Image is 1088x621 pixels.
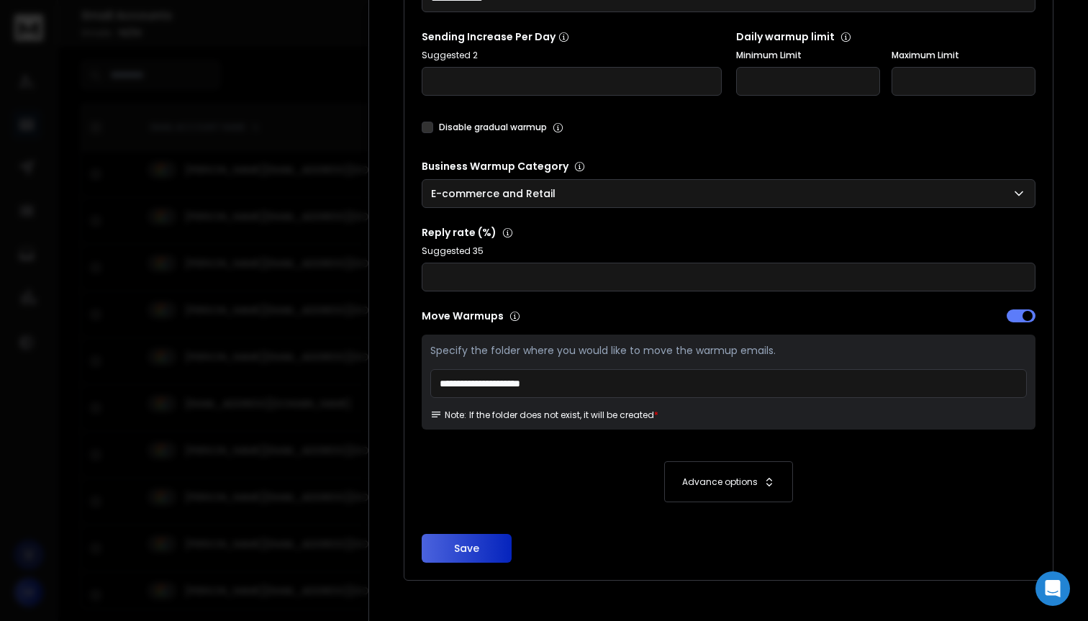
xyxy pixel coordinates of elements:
[422,30,722,44] p: Sending Increase Per Day
[892,50,1035,61] label: Maximum Limit
[736,50,880,61] label: Minimum Limit
[682,476,758,488] p: Advance options
[422,159,1035,173] p: Business Warmup Category
[431,186,561,201] p: E-commerce and Retail
[1035,571,1070,606] div: Open Intercom Messenger
[422,534,512,563] button: Save
[422,225,1035,240] p: Reply rate (%)
[436,461,1021,502] button: Advance options
[422,245,1035,257] p: Suggested 35
[430,409,466,421] span: Note:
[430,343,1027,358] p: Specify the folder where you would like to move the warmup emails.
[469,409,654,421] p: If the folder does not exist, it will be created
[439,122,547,133] label: Disable gradual warmup
[422,50,722,61] p: Suggested 2
[422,309,725,323] p: Move Warmups
[736,30,1036,44] p: Daily warmup limit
